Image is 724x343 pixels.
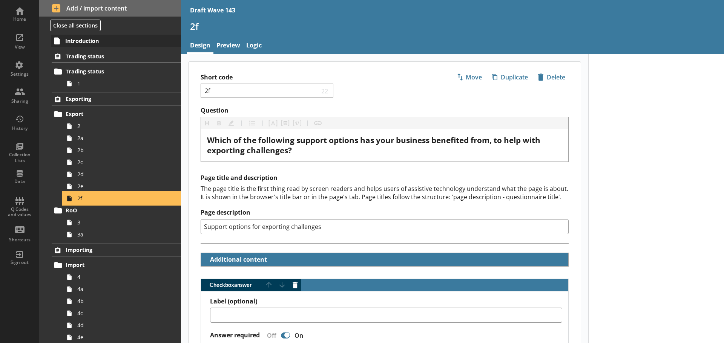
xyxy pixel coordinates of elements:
[207,135,542,155] span: Which of the following support options has your business benefited from, to help with exporting c...
[77,171,161,178] span: 2d
[77,297,161,305] span: 4b
[66,261,158,268] span: Import
[63,78,181,90] a: 1
[52,108,181,120] a: Export
[320,87,330,94] span: 22
[204,253,268,266] button: Additional content
[39,93,181,241] li: ExportingExport22a2b2c2d2e2fRoO33a
[190,20,715,32] h1: 2f
[6,237,33,243] div: Shortcuts
[63,192,181,204] a: 2f
[77,146,161,154] span: 2b
[534,71,569,84] button: Delete
[77,159,161,166] span: 2c
[63,295,181,307] a: 4b
[77,231,161,238] span: 3a
[77,334,161,341] span: 4e
[77,122,161,130] span: 2
[77,183,161,190] span: 2e
[77,195,161,202] span: 2f
[6,125,33,131] div: History
[66,246,158,253] span: Importing
[63,216,181,229] a: 3
[201,174,569,182] h2: Page title and description
[63,180,181,192] a: 2e
[535,71,568,83] span: Delete
[6,16,33,22] div: Home
[66,53,158,60] span: Trading status
[51,35,181,47] a: Introduction
[52,259,181,271] a: Import
[52,204,181,216] a: RoO
[77,322,161,329] span: 4d
[6,71,33,77] div: Settings
[55,66,181,90] li: Trading status1
[63,271,181,283] a: 4
[6,98,33,104] div: Sharing
[65,37,158,44] span: Introduction
[187,38,213,54] a: Design
[201,107,569,114] label: Question
[77,285,161,293] span: 4a
[63,168,181,180] a: 2d
[63,156,181,168] a: 2c
[77,273,161,280] span: 4
[489,71,531,83] span: Duplicate
[289,279,301,291] button: Delete answer
[63,319,181,331] a: 4d
[66,207,158,214] span: RoO
[261,331,279,340] div: Off
[52,4,169,12] span: Add / import content
[63,132,181,144] a: 2a
[6,152,33,163] div: Collection Lists
[55,204,181,241] li: RoO33a
[454,71,485,83] span: Move
[201,209,569,216] label: Page description
[77,219,161,226] span: 3
[6,178,33,184] div: Data
[488,71,531,84] button: Duplicate
[210,297,562,305] label: Label (optional)
[201,184,569,201] div: The page title is the first thing read by screen readers and helps users of assistive technology ...
[77,134,161,142] span: 2a
[55,108,181,204] li: Export22a2b2c2d2e2f
[6,207,33,218] div: Q Codes and values
[213,38,243,54] a: Preview
[77,80,161,87] span: 1
[52,66,181,78] a: Trading status
[66,110,158,117] span: Export
[210,331,260,339] label: Answer required
[63,283,181,295] a: 4a
[6,259,33,265] div: Sign out
[52,244,181,256] a: Importing
[66,68,158,75] span: Trading status
[63,120,181,132] a: 2
[63,144,181,156] a: 2b
[453,71,485,84] button: Move
[243,38,265,54] a: Logic
[190,6,235,14] div: Draft Wave 143
[52,50,181,63] a: Trading status
[207,135,562,155] div: Question
[201,282,263,288] span: Checkbox answer
[39,50,181,89] li: Trading statusTrading status1
[50,20,101,31] button: Close all sections
[63,229,181,241] a: 3a
[6,44,33,50] div: View
[66,95,158,102] span: Exporting
[52,93,181,105] a: Exporting
[291,331,309,340] div: On
[63,307,181,319] a: 4c
[77,309,161,317] span: 4c
[201,73,385,81] label: Short code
